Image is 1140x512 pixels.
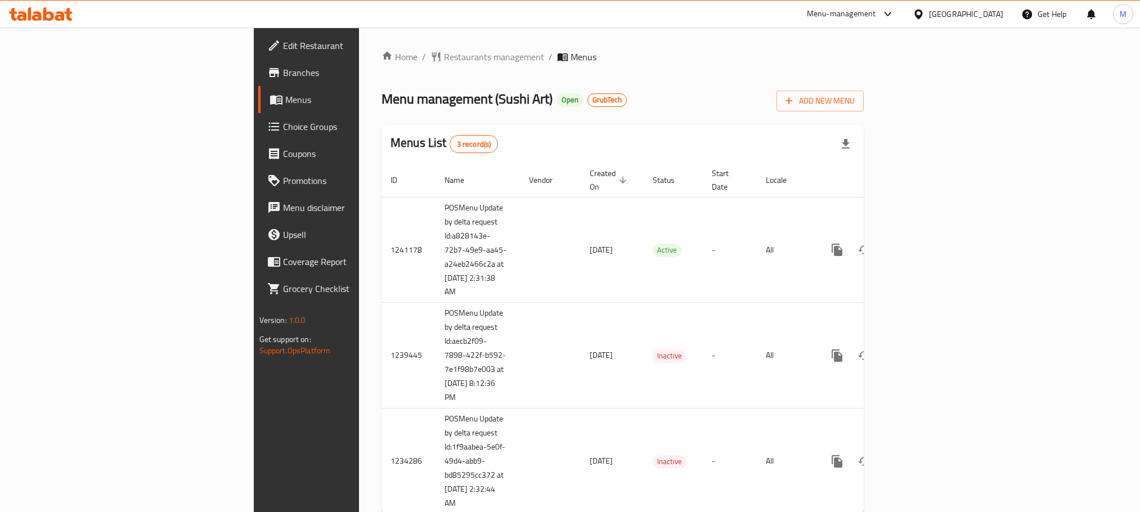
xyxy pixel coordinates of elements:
a: Edit Restaurant [258,32,444,59]
span: Name [445,173,479,187]
span: Add New Menu [786,94,855,108]
span: Menu disclaimer [283,201,435,214]
span: Grocery Checklist [283,282,435,295]
td: - [703,303,757,408]
span: 3 record(s) [450,139,498,150]
span: Get support on: [259,332,311,347]
span: Created On [590,167,630,194]
nav: breadcrumb [382,50,864,64]
li: / [549,50,553,64]
a: Promotions [258,167,444,194]
span: Open [557,95,583,105]
span: Locale [766,173,801,187]
button: more [824,342,851,369]
span: [DATE] [590,242,613,257]
span: Version: [259,313,287,327]
div: Open [557,93,583,107]
span: Vendor [529,173,567,187]
span: Active [653,244,681,257]
span: M [1120,8,1126,20]
div: Total records count [450,135,499,153]
span: Coverage Report [283,255,435,268]
span: Coupons [283,147,435,160]
span: GrubTech [588,95,626,105]
span: 1.0.0 [289,313,306,327]
span: Restaurants management [444,50,544,64]
button: Add New Menu [777,91,864,111]
span: Upsell [283,228,435,241]
a: Restaurants management [430,50,544,64]
a: Branches [258,59,444,86]
h2: Menus List [391,134,498,153]
div: Inactive [653,455,686,469]
a: Coverage Report [258,248,444,275]
span: [DATE] [590,453,613,468]
div: Menu-management [807,7,876,21]
a: Coupons [258,140,444,167]
td: All [757,197,815,303]
span: Start Date [712,167,743,194]
a: Upsell [258,221,444,248]
span: ID [391,173,412,187]
button: more [824,448,851,475]
td: - [703,197,757,303]
button: more [824,236,851,263]
button: Change Status [851,448,878,475]
span: Menus [571,50,596,64]
td: All [757,303,815,408]
th: Actions [815,163,941,197]
span: Inactive [653,349,686,362]
td: POSMenu Update by delta request Id:a828143e-72b7-49e9-aa45-a24eb2466c2a at [DATE] 2:31:38 AM [436,197,520,303]
span: Inactive [653,455,686,468]
span: Choice Groups [283,120,435,133]
a: Support.OpsPlatform [259,343,331,358]
span: Menu management ( Sushi Art ) [382,86,553,111]
a: Menu disclaimer [258,194,444,221]
button: Change Status [851,236,878,263]
span: [DATE] [590,348,613,362]
button: Change Status [851,342,878,369]
a: Grocery Checklist [258,275,444,302]
div: [GEOGRAPHIC_DATA] [929,8,1003,20]
a: Menus [258,86,444,113]
span: Edit Restaurant [283,39,435,52]
span: Status [653,173,689,187]
span: Menus [285,93,435,106]
a: Choice Groups [258,113,444,140]
span: Promotions [283,174,435,187]
td: POSMenu Update by delta request Id:aecb2f09-7898-422f-b592-7e1f98b7e003 at [DATE] 8:12:36 PM [436,303,520,408]
span: Branches [283,66,435,79]
div: Export file [832,131,859,158]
